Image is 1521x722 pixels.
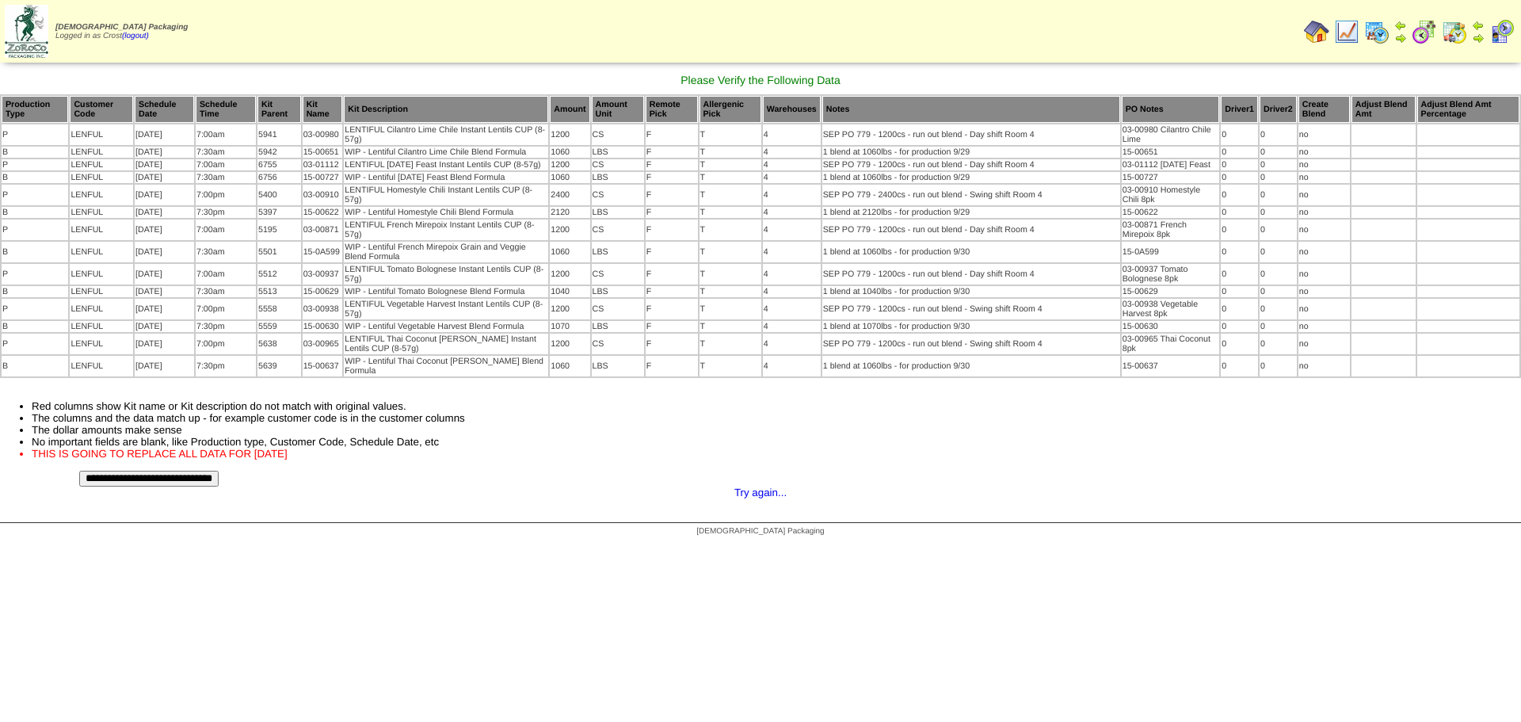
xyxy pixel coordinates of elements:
th: Adjust Blend Amt [1351,96,1416,123]
td: 03-00938 Vegetable Harvest 8pk [1122,299,1220,319]
td: 4 [763,185,821,205]
td: LENFUL [70,172,133,183]
td: 15-00651 [303,147,343,158]
a: Try again... [734,487,787,499]
td: no [1298,334,1350,354]
td: LBS [592,242,644,262]
td: no [1298,124,1350,145]
td: B [2,286,68,297]
td: LBS [592,207,644,218]
td: 2120 [550,207,589,218]
td: 03-00965 [303,334,343,354]
td: T [700,286,761,297]
td: 5638 [257,334,301,354]
td: 03-00871 [303,220,343,240]
td: T [700,242,761,262]
td: 0 [1260,356,1297,376]
td: 5512 [257,264,301,285]
img: calendarblend.gif [1412,19,1437,44]
td: 15-00727 [303,172,343,183]
td: 03-00871 French Mirepoix 8pk [1122,220,1220,240]
td: 15-00630 [1122,321,1220,332]
td: 1 blend at 1060lbs - for production 9/29 [822,172,1120,183]
td: no [1298,220,1350,240]
td: 7:30am [196,286,256,297]
td: CS [592,334,644,354]
td: 5400 [257,185,301,205]
td: LENFUL [70,264,133,285]
td: 1 blend at 1070lbs - for production 9/30 [822,321,1120,332]
td: no [1298,207,1350,218]
td: SEP PO 779 - 1200cs - run out blend - Day shift Room 4 [822,159,1120,170]
td: 1060 [550,242,589,262]
th: Amount Unit [592,96,644,123]
td: CS [592,185,644,205]
td: 4 [763,172,821,183]
td: 0 [1221,299,1258,319]
td: no [1298,159,1350,170]
td: 0 [1221,172,1258,183]
td: LENFUL [70,321,133,332]
td: B [2,242,68,262]
td: 4 [763,334,821,354]
img: arrowleft.gif [1472,19,1485,32]
td: F [646,264,698,285]
td: T [700,334,761,354]
td: CS [592,124,644,145]
td: WIP - Lentiful Tomato Bolognese Blend Formula [344,286,548,297]
td: 5195 [257,220,301,240]
td: 1200 [550,220,589,240]
td: 4 [763,124,821,145]
td: 1060 [550,356,589,376]
td: 7:30am [196,172,256,183]
td: 0 [1221,242,1258,262]
td: 0 [1260,299,1297,319]
td: 15-00630 [303,321,343,332]
td: WIP - Lentiful Cilantro Lime Chile Blend Formula [344,147,548,158]
td: LENTIFUL Vegetable Harvest Instant Lentils CUP (8-57g) [344,299,548,319]
td: 4 [763,321,821,332]
td: 1200 [550,124,589,145]
td: P [2,264,68,285]
td: SEP PO 779 - 1200cs - run out blend - Swing shift Room 4 [822,299,1120,319]
td: 7:30am [196,147,256,158]
td: LENFUL [70,124,133,145]
td: no [1298,356,1350,376]
td: 7:00pm [196,299,256,319]
span: [DEMOGRAPHIC_DATA] Packaging [55,23,188,32]
th: Notes [822,96,1120,123]
td: 4 [763,356,821,376]
td: 0 [1221,159,1258,170]
td: 03-01112 [303,159,343,170]
td: 1 blend at 1060lbs - for production 9/30 [822,356,1120,376]
td: 4 [763,242,821,262]
td: 7:00am [196,264,256,285]
td: F [646,159,698,170]
td: CS [592,159,644,170]
td: [DATE] [135,185,194,205]
td: F [646,124,698,145]
td: WIP - Lentiful Homestyle Chili Blend Formula [344,207,548,218]
td: [DATE] [135,147,194,158]
td: F [646,242,698,262]
td: 0 [1221,321,1258,332]
td: 0 [1221,185,1258,205]
td: 0 [1221,264,1258,285]
img: arrowright.gif [1472,32,1485,44]
td: F [646,356,698,376]
td: [DATE] [135,242,194,262]
td: 0 [1260,220,1297,240]
td: 1 blend at 1060lbs - for production 9/29 [822,147,1120,158]
th: Customer Code [70,96,133,123]
td: 0 [1221,286,1258,297]
td: [DATE] [135,220,194,240]
td: 15-00727 [1122,172,1220,183]
td: 03-01112 [DATE] Feast [1122,159,1220,170]
td: T [700,220,761,240]
td: T [700,172,761,183]
td: 1 blend at 2120lbs - for production 9/29 [822,207,1120,218]
td: LENFUL [70,159,133,170]
td: 4 [763,286,821,297]
td: 7:30pm [196,321,256,332]
li: The columns and the data match up - for example customer code is in the customer columns [32,412,1521,424]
